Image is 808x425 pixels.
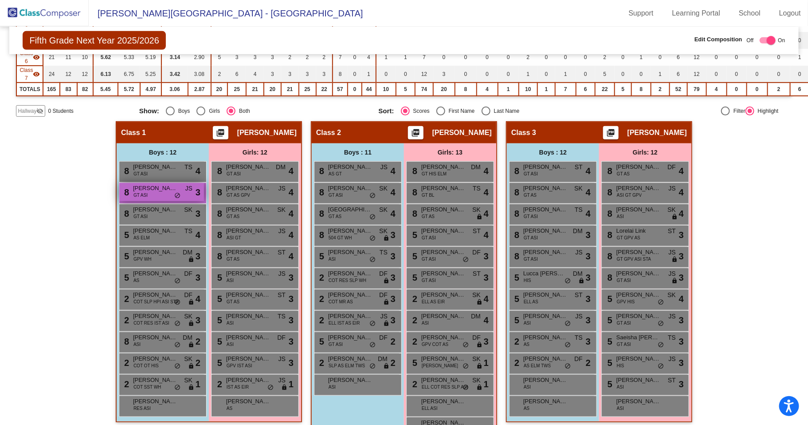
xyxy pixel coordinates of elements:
[227,192,250,199] span: GT AS GPV
[603,126,619,139] button: Print Students Details
[33,54,40,61] mat-icon: visibility
[211,49,228,66] td: 5
[205,107,220,115] div: Girls
[670,66,687,83] td: 6
[615,66,631,83] td: 0
[616,226,661,235] span: Lorelai Link
[185,184,192,193] span: JS
[264,49,281,66] td: 3
[140,83,161,96] td: 4.97
[376,49,396,66] td: 1
[679,186,684,199] span: 4
[333,83,348,96] td: 57
[139,107,159,115] span: Show:
[511,128,536,137] span: Class 3
[121,128,146,137] span: Class 1
[299,66,316,83] td: 3
[599,143,691,161] div: Girls: 12
[196,228,200,242] span: 4
[77,66,94,83] td: 12
[133,163,177,171] span: [PERSON_NAME]
[778,36,785,44] span: On
[555,66,576,83] td: 1
[348,66,362,83] td: 0
[507,143,599,161] div: Boys : 12
[628,128,687,137] span: [PERSON_NAME]
[617,213,624,220] span: ASI
[215,230,222,240] span: 8
[43,49,59,66] td: 21
[573,226,583,236] span: DM
[227,234,241,241] span: ASI GT
[631,83,651,96] td: 8
[196,186,200,199] span: 3
[118,83,140,96] td: 5.72
[215,166,222,176] span: 8
[376,83,396,96] td: 10
[328,163,373,171] span: [PERSON_NAME]
[754,107,779,115] div: Highlight
[139,107,372,115] mat-radio-group: Select an option
[523,184,568,193] span: [PERSON_NAME]
[333,49,348,66] td: 7
[747,66,768,83] td: 0
[133,213,148,220] span: GT ASI
[727,66,747,83] td: 0
[396,83,416,96] td: 5
[555,83,576,96] td: 7
[196,207,200,220] span: 3
[410,209,417,218] span: 8
[490,107,520,115] div: Last Name
[379,184,388,193] span: SK
[605,166,612,176] span: 8
[555,49,576,66] td: 0
[227,171,241,177] span: GT ASI
[524,192,537,199] span: GT AS
[605,128,616,141] mat-icon: picture_as_pdf
[133,234,150,241] span: AS ELM
[422,171,447,177] span: GT HIS ELM
[615,83,631,96] td: 5
[616,205,661,214] span: [PERSON_NAME]
[211,66,228,83] td: 2
[586,228,591,242] span: 3
[670,49,687,66] td: 6
[93,66,118,83] td: 6.13
[264,83,281,96] td: 20
[184,226,192,236] span: TS
[512,230,519,240] span: 8
[537,83,555,96] td: 1
[576,83,596,96] td: 6
[433,83,455,96] td: 20
[422,234,436,241] span: GT ASI
[455,66,477,83] td: 0
[421,184,466,193] span: [PERSON_NAME]
[410,128,421,141] mat-icon: picture_as_pdf
[77,49,94,66] td: 10
[299,49,316,66] td: 2
[410,107,430,115] div: Scores
[383,235,389,242] span: lock
[379,205,388,214] span: SK
[60,66,77,83] td: 12
[404,143,496,161] div: Girls: 13
[668,226,676,236] span: ST
[421,163,466,171] span: [PERSON_NAME]
[498,66,519,83] td: 0
[617,171,630,177] span: GT AS
[227,213,239,220] span: GT AS
[237,128,297,137] span: [PERSON_NAME]
[317,230,324,240] span: 8
[694,35,742,44] span: Edit Composition
[122,209,129,218] span: 8
[215,187,222,197] span: 8
[48,107,73,115] span: 0 Students
[369,235,376,242] span: do_not_disturb_alt
[362,66,376,83] td: 1
[523,205,568,214] span: [PERSON_NAME]
[215,209,222,218] span: 8
[396,66,416,83] td: 0
[278,226,286,236] span: JS
[16,66,43,83] td: Nancy Rentz - New Class 2
[175,107,190,115] div: Boys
